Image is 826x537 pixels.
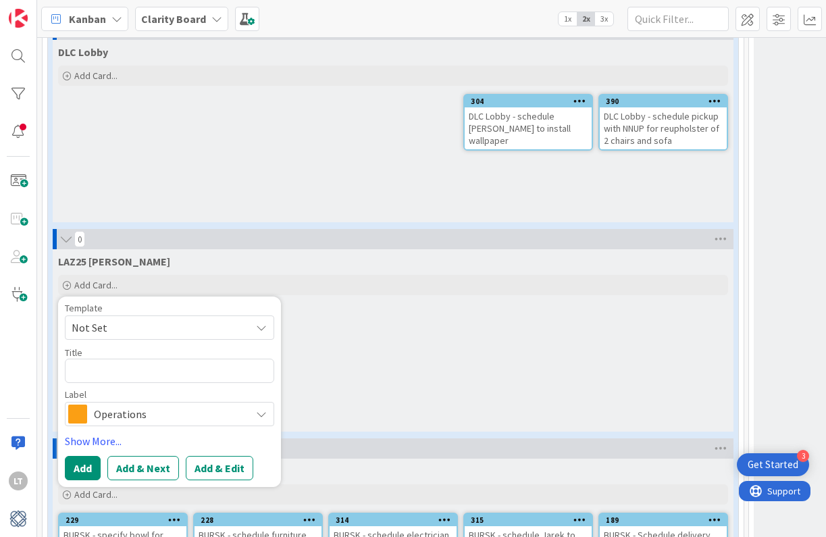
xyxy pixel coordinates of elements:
[28,2,61,18] span: Support
[59,514,186,526] div: 229
[606,515,727,525] div: 189
[65,390,86,399] span: Label
[107,456,179,480] button: Add & Next
[559,12,577,26] span: 1x
[600,95,727,107] div: 390
[471,97,592,106] div: 304
[9,509,28,528] img: avatar
[201,515,321,525] div: 228
[797,450,809,462] div: 3
[748,458,798,471] div: Get Started
[600,95,727,149] div: 390DLC Lobby - schedule pickup with NNUP for reupholster of 2 chairs and sofa
[627,7,729,31] input: Quick Filter...
[195,514,321,526] div: 228
[595,12,613,26] span: 3x
[58,255,170,268] span: LAZ25 Lazzaro
[72,319,240,336] span: Not Set
[737,453,809,476] div: Open Get Started checklist, remaining modules: 3
[465,95,592,107] div: 304
[577,12,595,26] span: 2x
[94,405,244,424] span: Operations
[74,279,118,291] span: Add Card...
[141,12,206,26] b: Clarity Board
[336,515,457,525] div: 314
[74,231,85,247] span: 0
[600,514,727,526] div: 189
[465,514,592,526] div: 315
[74,70,118,82] span: Add Card...
[600,107,727,149] div: DLC Lobby - schedule pickup with NNUP for reupholster of 2 chairs and sofa
[65,347,82,359] label: Title
[9,9,28,28] img: Visit kanbanzone.com
[9,471,28,490] div: LT
[74,488,118,501] span: Add Card...
[606,97,727,106] div: 390
[186,456,253,480] button: Add & Edit
[465,107,592,149] div: DLC Lobby - schedule [PERSON_NAME] to install wallpaper
[69,11,106,27] span: Kanban
[65,433,274,449] a: Show More...
[471,515,592,525] div: 315
[598,94,728,151] a: 390DLC Lobby - schedule pickup with NNUP for reupholster of 2 chairs and sofa
[66,515,186,525] div: 229
[330,514,457,526] div: 314
[65,303,103,313] span: Template
[463,94,593,151] a: 304DLC Lobby - schedule [PERSON_NAME] to install wallpaper
[465,95,592,149] div: 304DLC Lobby - schedule [PERSON_NAME] to install wallpaper
[65,456,101,480] button: Add
[58,45,108,59] span: DLC Lobby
